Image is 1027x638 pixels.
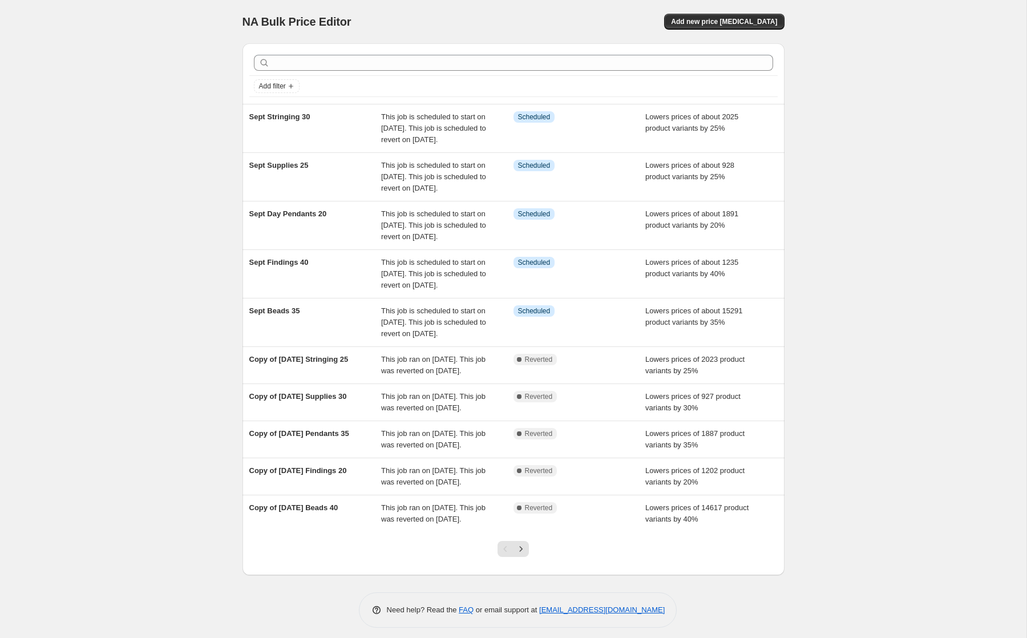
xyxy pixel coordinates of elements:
span: This job ran on [DATE]. This job was reverted on [DATE]. [381,466,486,486]
span: This job is scheduled to start on [DATE]. This job is scheduled to revert on [DATE]. [381,258,486,289]
span: Need help? Read the [387,605,459,614]
span: This job is scheduled to start on [DATE]. This job is scheduled to revert on [DATE]. [381,306,486,338]
span: Lowers prices of about 2025 product variants by 25% [645,112,738,132]
span: Reverted [525,503,553,512]
span: or email support at [474,605,539,614]
span: Lowers prices of 927 product variants by 30% [645,392,741,412]
span: Add new price [MEDICAL_DATA] [671,17,777,26]
span: This job is scheduled to start on [DATE]. This job is scheduled to revert on [DATE]. [381,209,486,241]
span: Add filter [259,82,286,91]
button: Add new price [MEDICAL_DATA] [664,14,784,30]
span: Reverted [525,429,553,438]
span: Lowers prices of 14617 product variants by 40% [645,503,749,523]
span: Reverted [525,355,553,364]
span: Sept Beads 35 [249,306,300,315]
span: NA Bulk Price Editor [242,15,351,28]
span: Copy of [DATE] Pendants 35 [249,429,349,438]
a: [EMAIL_ADDRESS][DOMAIN_NAME] [539,605,665,614]
span: This job ran on [DATE]. This job was reverted on [DATE]. [381,392,486,412]
span: Copy of [DATE] Supplies 30 [249,392,347,401]
span: Scheduled [518,209,551,219]
span: This job ran on [DATE]. This job was reverted on [DATE]. [381,503,486,523]
span: Lowers prices of about 15291 product variants by 35% [645,306,743,326]
span: Reverted [525,466,553,475]
span: This job ran on [DATE]. This job was reverted on [DATE]. [381,355,486,375]
span: Copy of [DATE] Beads 40 [249,503,338,512]
span: Copy of [DATE] Findings 20 [249,466,347,475]
span: Lowers prices of 2023 product variants by 25% [645,355,745,375]
span: Sept Stringing 30 [249,112,310,121]
span: This job is scheduled to start on [DATE]. This job is scheduled to revert on [DATE]. [381,161,486,192]
span: Lowers prices of about 1891 product variants by 20% [645,209,738,229]
span: This job is scheduled to start on [DATE]. This job is scheduled to revert on [DATE]. [381,112,486,144]
button: Add filter [254,79,300,93]
span: Sept Findings 40 [249,258,309,266]
span: Scheduled [518,112,551,122]
span: Lowers prices of about 928 product variants by 25% [645,161,734,181]
span: Lowers prices of about 1235 product variants by 40% [645,258,738,278]
span: This job ran on [DATE]. This job was reverted on [DATE]. [381,429,486,449]
span: Reverted [525,392,553,401]
a: FAQ [459,605,474,614]
span: Copy of [DATE] Stringing 25 [249,355,349,364]
span: Lowers prices of 1202 product variants by 20% [645,466,745,486]
nav: Pagination [498,541,529,557]
button: Next [513,541,529,557]
span: Sept Supplies 25 [249,161,309,169]
span: Scheduled [518,258,551,267]
span: Sept Day Pendants 20 [249,209,327,218]
span: Scheduled [518,306,551,316]
span: Lowers prices of 1887 product variants by 35% [645,429,745,449]
span: Scheduled [518,161,551,170]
